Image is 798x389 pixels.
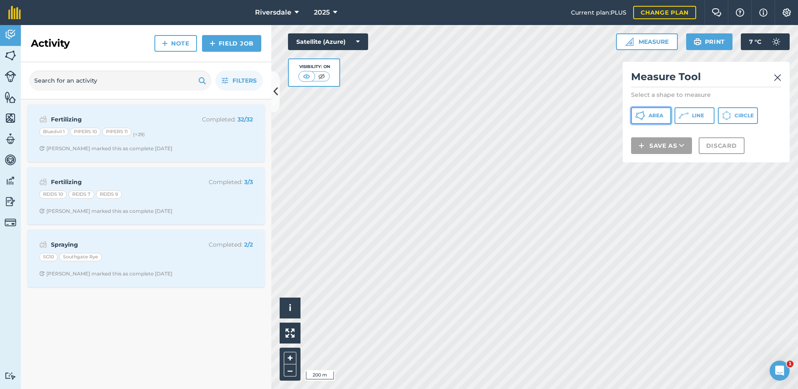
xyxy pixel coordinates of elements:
img: svg+xml;base64,PHN2ZyB4bWxucz0iaHR0cDovL3d3dy53My5vcmcvMjAwMC9zdmciIHdpZHRoPSI1NiIgaGVpZ2h0PSI2MC... [5,49,16,62]
img: svg+xml;base64,PHN2ZyB4bWxucz0iaHR0cDovL3d3dy53My5vcmcvMjAwMC9zdmciIHdpZHRoPSIxOSIgaGVpZ2h0PSIyNC... [198,76,206,86]
a: Change plan [633,6,696,19]
img: Ruler icon [625,38,634,46]
img: svg+xml;base64,PD94bWwgdmVyc2lvbj0iMS4wIiBlbmNvZGluZz0idXRmLTgiPz4KPCEtLSBHZW5lcmF0b3I6IEFkb2JlIE... [39,240,47,250]
p: Completed : [187,240,253,249]
input: Search for an activity [29,71,211,91]
span: Area [649,112,663,119]
strong: Fertilizing [51,115,183,124]
a: SprayingCompleted: 2/2SG10Southgate RyeClock with arrow pointing clockwise[PERSON_NAME] marked th... [33,235,260,282]
div: REIDS 10 [39,190,67,199]
button: Filters [215,71,263,91]
button: Print [686,33,733,50]
button: Satellite (Azure) [288,33,368,50]
div: SG10 [39,253,58,261]
img: svg+xml;base64,PHN2ZyB4bWxucz0iaHR0cDovL3d3dy53My5vcmcvMjAwMC9zdmciIHdpZHRoPSI1NiIgaGVpZ2h0PSI2MC... [5,91,16,104]
button: Save as [631,137,692,154]
strong: 2 / 2 [244,241,253,248]
div: Visibility: On [298,63,330,70]
a: FertilizingCompleted: 3/3REIDS 10REIDS 7REIDS 9Clock with arrow pointing clockwise[PERSON_NAME] m... [33,172,260,220]
img: svg+xml;base64,PD94bWwgdmVyc2lvbj0iMS4wIiBlbmNvZGluZz0idXRmLTgiPz4KPCEtLSBHZW5lcmF0b3I6IEFkb2JlIE... [5,195,16,208]
div: REIDS 7 [68,190,94,199]
img: A question mark icon [735,8,745,17]
button: 7 °C [741,33,790,50]
img: svg+xml;base64,PD94bWwgdmVyc2lvbj0iMS4wIiBlbmNvZGluZz0idXRmLTgiPz4KPCEtLSBHZW5lcmF0b3I6IEFkb2JlIE... [5,372,16,380]
div: [PERSON_NAME] marked this as complete [DATE] [39,145,172,152]
img: Clock with arrow pointing clockwise [39,271,45,276]
span: Filters [232,76,257,85]
button: Area [631,107,671,124]
img: svg+xml;base64,PD94bWwgdmVyc2lvbj0iMS4wIiBlbmNvZGluZz0idXRmLTgiPz4KPCEtLSBHZW5lcmF0b3I6IEFkb2JlIE... [768,33,785,50]
div: [PERSON_NAME] marked this as complete [DATE] [39,208,172,215]
a: Note [154,35,197,52]
button: Circle [718,107,758,124]
span: Current plan : PLUS [571,8,626,17]
strong: 3 / 3 [244,178,253,186]
small: (+ 29 ) [133,131,145,137]
iframe: Intercom live chat [770,361,790,381]
div: Southgate Rye [59,253,102,261]
img: svg+xml;base64,PHN2ZyB4bWxucz0iaHR0cDovL3d3dy53My5vcmcvMjAwMC9zdmciIHdpZHRoPSIxNCIgaGVpZ2h0PSIyNC... [210,38,215,48]
img: svg+xml;base64,PD94bWwgdmVyc2lvbj0iMS4wIiBlbmNvZGluZz0idXRmLTgiPz4KPCEtLSBHZW5lcmF0b3I6IEFkb2JlIE... [5,174,16,187]
img: fieldmargin Logo [8,6,21,19]
button: Line [674,107,715,124]
p: Completed : [187,177,253,187]
div: PIPERS 11 [102,128,131,136]
img: A cog icon [782,8,792,17]
img: svg+xml;base64,PHN2ZyB4bWxucz0iaHR0cDovL3d3dy53My5vcmcvMjAwMC9zdmciIHdpZHRoPSIyMiIgaGVpZ2h0PSIzMC... [774,73,781,83]
img: Four arrows, one pointing top left, one top right, one bottom right and the last bottom left [285,328,295,338]
img: svg+xml;base64,PHN2ZyB4bWxucz0iaHR0cDovL3d3dy53My5vcmcvMjAwMC9zdmciIHdpZHRoPSI1NiIgaGVpZ2h0PSI2MC... [5,112,16,124]
button: Discard [699,137,745,154]
img: svg+xml;base64,PD94bWwgdmVyc2lvbj0iMS4wIiBlbmNvZGluZz0idXRmLTgiPz4KPCEtLSBHZW5lcmF0b3I6IEFkb2JlIE... [5,133,16,145]
button: Measure [616,33,678,50]
img: svg+xml;base64,PHN2ZyB4bWxucz0iaHR0cDovL3d3dy53My5vcmcvMjAwMC9zdmciIHdpZHRoPSIxNyIgaGVpZ2h0PSIxNy... [759,8,768,18]
button: – [284,364,296,376]
div: [PERSON_NAME] marked this as complete [DATE] [39,270,172,277]
img: svg+xml;base64,PHN2ZyB4bWxucz0iaHR0cDovL3d3dy53My5vcmcvMjAwMC9zdmciIHdpZHRoPSI1MCIgaGVpZ2h0PSI0MC... [316,72,327,81]
p: Completed : [187,115,253,124]
strong: Fertilizing [51,177,183,187]
p: Select a shape to measure [631,91,781,99]
span: i [289,303,291,313]
h2: Measure Tool [631,70,781,87]
span: 1 [787,361,793,367]
img: Clock with arrow pointing clockwise [39,208,45,214]
img: svg+xml;base64,PHN2ZyB4bWxucz0iaHR0cDovL3d3dy53My5vcmcvMjAwMC9zdmciIHdpZHRoPSIxNCIgaGVpZ2h0PSIyNC... [162,38,168,48]
span: Circle [735,112,754,119]
img: svg+xml;base64,PHN2ZyB4bWxucz0iaHR0cDovL3d3dy53My5vcmcvMjAwMC9zdmciIHdpZHRoPSIxOSIgaGVpZ2h0PSIyNC... [694,37,702,47]
div: Bluedvil 1 [39,128,68,136]
div: PIPERS 10 [70,128,101,136]
img: svg+xml;base64,PD94bWwgdmVyc2lvbj0iMS4wIiBlbmNvZGluZz0idXRmLTgiPz4KPCEtLSBHZW5lcmF0b3I6IEFkb2JlIE... [5,28,16,41]
a: Field Job [202,35,261,52]
strong: 32 / 32 [237,116,253,123]
img: svg+xml;base64,PD94bWwgdmVyc2lvbj0iMS4wIiBlbmNvZGluZz0idXRmLTgiPz4KPCEtLSBHZW5lcmF0b3I6IEFkb2JlIE... [39,177,47,187]
img: svg+xml;base64,PD94bWwgdmVyc2lvbj0iMS4wIiBlbmNvZGluZz0idXRmLTgiPz4KPCEtLSBHZW5lcmF0b3I6IEFkb2JlIE... [5,71,16,82]
img: svg+xml;base64,PD94bWwgdmVyc2lvbj0iMS4wIiBlbmNvZGluZz0idXRmLTgiPz4KPCEtLSBHZW5lcmF0b3I6IEFkb2JlIE... [39,114,47,124]
img: Clock with arrow pointing clockwise [39,146,45,151]
a: FertilizingCompleted: 32/32Bluedvil 1PIPERS 10PIPERS 11(+29)Clock with arrow pointing clockwise[P... [33,109,260,157]
img: svg+xml;base64,PHN2ZyB4bWxucz0iaHR0cDovL3d3dy53My5vcmcvMjAwMC9zdmciIHdpZHRoPSI1MCIgaGVpZ2h0PSI0MC... [301,72,312,81]
span: 7 ° C [749,33,761,50]
span: Riversdale [255,8,291,18]
span: 2025 [314,8,330,18]
strong: Spraying [51,240,183,249]
img: Two speech bubbles overlapping with the left bubble in the forefront [712,8,722,17]
img: svg+xml;base64,PD94bWwgdmVyc2lvbj0iMS4wIiBlbmNvZGluZz0idXRmLTgiPz4KPCEtLSBHZW5lcmF0b3I6IEFkb2JlIE... [5,154,16,166]
h2: Activity [31,37,70,50]
button: i [280,298,301,318]
img: svg+xml;base64,PD94bWwgdmVyc2lvbj0iMS4wIiBlbmNvZGluZz0idXRmLTgiPz4KPCEtLSBHZW5lcmF0b3I6IEFkb2JlIE... [5,217,16,228]
div: REIDS 9 [96,190,122,199]
button: + [284,352,296,364]
span: Line [692,112,704,119]
img: svg+xml;base64,PHN2ZyB4bWxucz0iaHR0cDovL3d3dy53My5vcmcvMjAwMC9zdmciIHdpZHRoPSIxNCIgaGVpZ2h0PSIyNC... [639,141,644,151]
